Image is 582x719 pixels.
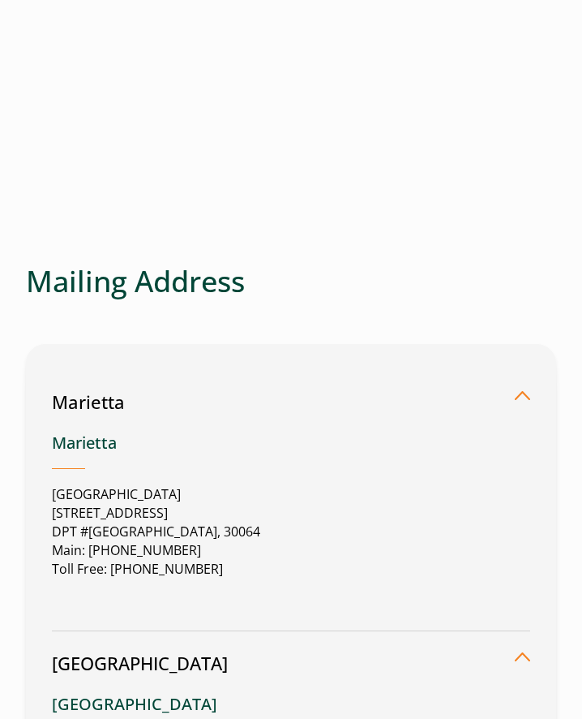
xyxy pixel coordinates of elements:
button: [GEOGRAPHIC_DATA] [52,631,530,682]
h2: Mailing Address [26,264,556,299]
button: Marietta [52,370,530,420]
p: [GEOGRAPHIC_DATA] [STREET_ADDRESS] DPT #[GEOGRAPHIC_DATA], 30064 Main: [PHONE_NUMBER] Toll Free: ... [52,485,530,579]
h4: Marietta [52,433,530,469]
